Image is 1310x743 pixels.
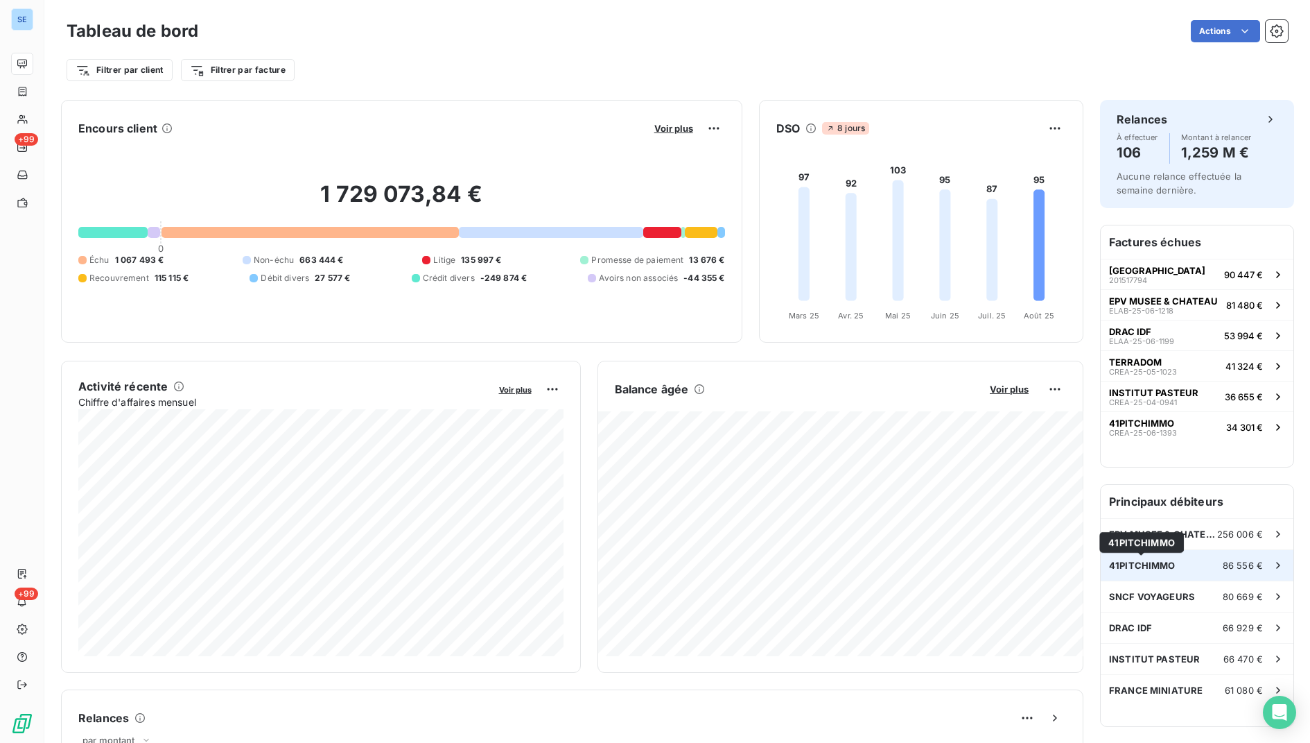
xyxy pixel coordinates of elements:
[254,254,294,266] span: Non-échu
[1109,591,1195,602] span: SNCF VOYAGEURS
[480,272,527,284] span: -249 874 €
[1109,418,1174,429] span: 41PITCHIMMO
[822,122,869,135] span: 8 jours
[1117,171,1241,196] span: Aucune relance effectuée la semaine dernière.
[1226,422,1263,433] span: 34 301 €
[776,120,800,137] h6: DSO
[1263,696,1296,729] div: Open Intercom Messenger
[1109,529,1217,540] span: EPV MUSEE & CHATEAU
[1101,411,1293,442] button: 41PITCHIMMOCREA-25-06-139334 301 €
[11,712,33,735] img: Logo LeanPay
[1181,142,1252,164] h4: 1,259 M €
[986,383,1033,395] button: Voir plus
[978,311,1006,321] tspan: Juil. 25
[115,254,164,266] span: 1 067 493 €
[1223,591,1263,602] span: 80 669 €
[1109,337,1174,345] span: ELAA-25-06-1199
[1223,560,1263,571] span: 86 556 €
[1101,381,1293,411] button: INSTITUT PASTEURCREA-25-04-094136 655 €
[1225,391,1263,402] span: 36 655 €
[78,395,489,409] span: Chiffre d'affaires mensuel
[89,254,110,266] span: Échu
[599,272,678,284] span: Avoirs non associés
[1109,326,1151,337] span: DRAC IDF
[1024,311,1054,321] tspan: Août 25
[1109,265,1205,276] span: [GEOGRAPHIC_DATA]
[1109,307,1173,315] span: ELAB-25-06-1218
[1109,654,1200,665] span: INSTITUT PASTEUR
[1109,387,1198,398] span: INSTITUT PASTEUR
[789,311,819,321] tspan: Mars 25
[1226,300,1263,311] span: 81 480 €
[615,381,689,398] h6: Balance âgée
[931,311,959,321] tspan: Juin 25
[15,588,38,600] span: +99
[1181,133,1252,142] span: Montant à relancer
[261,272,309,284] span: Débit divers
[654,123,693,134] span: Voir plus
[423,272,475,284] span: Crédit divers
[591,254,683,266] span: Promesse de paiement
[78,180,725,222] h2: 1 729 073,84 €
[1101,259,1293,289] button: [GEOGRAPHIC_DATA]20151779490 447 €
[1109,296,1218,307] span: EPV MUSEE & CHATEAU
[1101,225,1293,259] h6: Factures échues
[1109,398,1177,407] span: CREA-25-04-0941
[78,120,157,137] h6: Encours client
[1108,537,1175,548] span: 41PITCHIMMO
[15,133,38,146] span: +99
[1117,142,1158,164] h4: 106
[433,254,455,266] span: Litige
[1109,368,1177,376] span: CREA-25-05-1023
[89,272,149,284] span: Recouvrement
[1225,685,1263,696] span: 61 080 €
[650,122,697,135] button: Voir plus
[315,272,350,284] span: 27 577 €
[461,254,501,266] span: 135 997 €
[1101,350,1293,381] button: TERRADOMCREA-25-05-102341 324 €
[499,385,532,395] span: Voir plus
[1109,429,1177,437] span: CREA-25-06-1393
[683,272,724,284] span: -44 355 €
[1109,622,1152,633] span: DRAC IDF
[1224,330,1263,341] span: 53 994 €
[1217,529,1263,540] span: 256 006 €
[495,383,536,395] button: Voir plus
[158,243,164,254] span: 0
[11,136,33,158] a: +99
[1109,685,1203,696] span: FRANCE MINIATURE
[1225,361,1263,372] span: 41 324 €
[1101,485,1293,518] h6: Principaux débiteurs
[1117,133,1158,142] span: À effectuer
[885,311,911,321] tspan: Mai 25
[1101,320,1293,350] button: DRAC IDFELAA-25-06-119953 994 €
[990,384,1029,395] span: Voir plus
[1223,654,1263,665] span: 66 470 €
[78,378,168,395] h6: Activité récente
[1191,20,1260,42] button: Actions
[1101,289,1293,320] button: EPV MUSEE & CHATEAUELAB-25-06-121881 480 €
[181,59,295,81] button: Filtrer par facture
[299,254,343,266] span: 663 444 €
[1117,111,1167,128] h6: Relances
[838,311,864,321] tspan: Avr. 25
[1224,269,1263,280] span: 90 447 €
[67,59,173,81] button: Filtrer par client
[1109,276,1147,284] span: 201517794
[689,254,724,266] span: 13 676 €
[11,8,33,31] div: SE
[155,272,189,284] span: 115 115 €
[67,19,198,44] h3: Tableau de bord
[78,710,129,726] h6: Relances
[1223,622,1263,633] span: 66 929 €
[1109,560,1176,571] span: 41PITCHIMMO
[1109,357,1162,368] span: TERRADOM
